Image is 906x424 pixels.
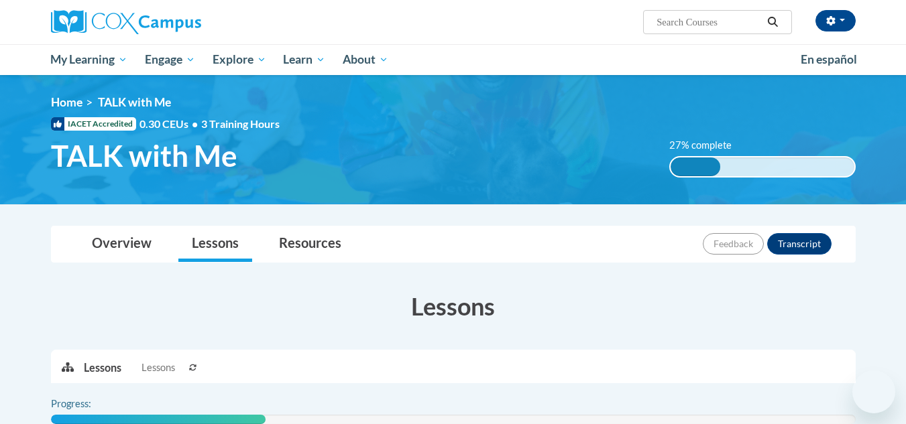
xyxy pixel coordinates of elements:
[852,370,895,413] iframe: Button to launch messaging window
[84,360,121,375] p: Lessons
[334,44,397,75] a: About
[204,44,275,75] a: Explore
[98,95,171,109] span: TALK with Me
[51,397,128,411] label: Progress:
[213,52,266,68] span: Explore
[51,95,82,109] a: Home
[136,44,204,75] a: Engage
[78,226,165,262] a: Overview
[343,52,388,68] span: About
[139,117,201,131] span: 0.30 CEUs
[703,233,764,255] button: Feedback
[266,226,355,262] a: Resources
[655,14,762,30] input: Search Courses
[141,360,175,375] span: Lessons
[283,52,325,68] span: Learn
[31,44,876,75] div: Main menu
[669,138,746,153] label: 27% complete
[51,117,136,131] span: IACET Accredited
[178,226,252,262] a: Lessons
[51,10,306,34] a: Cox Campus
[767,233,832,255] button: Transcript
[192,117,198,130] span: •
[201,117,280,130] span: 3 Training Hours
[671,157,720,176] div: 27% complete
[815,10,856,31] button: Account Settings
[50,52,127,68] span: My Learning
[145,52,195,68] span: Engage
[801,52,857,66] span: En español
[792,46,866,74] a: En español
[51,138,237,173] span: TALK with Me
[51,289,856,323] h3: Lessons
[42,44,137,75] a: My Learning
[51,10,201,34] img: Cox Campus
[762,14,783,30] button: Search
[274,44,334,75] a: Learn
